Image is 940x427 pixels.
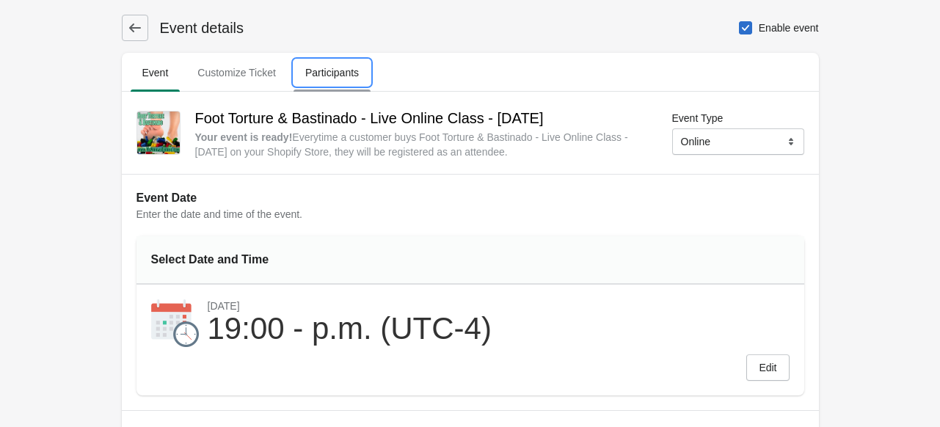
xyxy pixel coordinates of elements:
span: Enable event [759,21,819,35]
img: calendar-9220d27974dede90758afcd34f990835.png [151,299,199,347]
h1: Event details [148,18,244,38]
div: 19:00 - p.m. (UTC-4) [208,313,492,345]
label: Event Type [672,111,724,125]
div: [DATE] [208,299,492,313]
span: Participants [294,59,371,86]
span: Customize Ticket [186,59,288,86]
span: Event [131,59,181,86]
span: Edit [759,362,776,373]
h2: Event Date [136,189,804,207]
h2: Foot Torture & Bastinado - Live Online Class - [DATE] [195,106,648,130]
strong: Your event is ready ! [195,131,293,143]
div: Everytime a customer buys Foot Torture & Bastinado - Live Online Class - [DATE] on your Shopify S... [195,130,648,159]
span: Enter the date and time of the event. [136,208,302,220]
img: FootTorturecopy.png [137,112,180,154]
div: Select Date and Time [151,251,343,269]
button: Edit [746,354,789,381]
